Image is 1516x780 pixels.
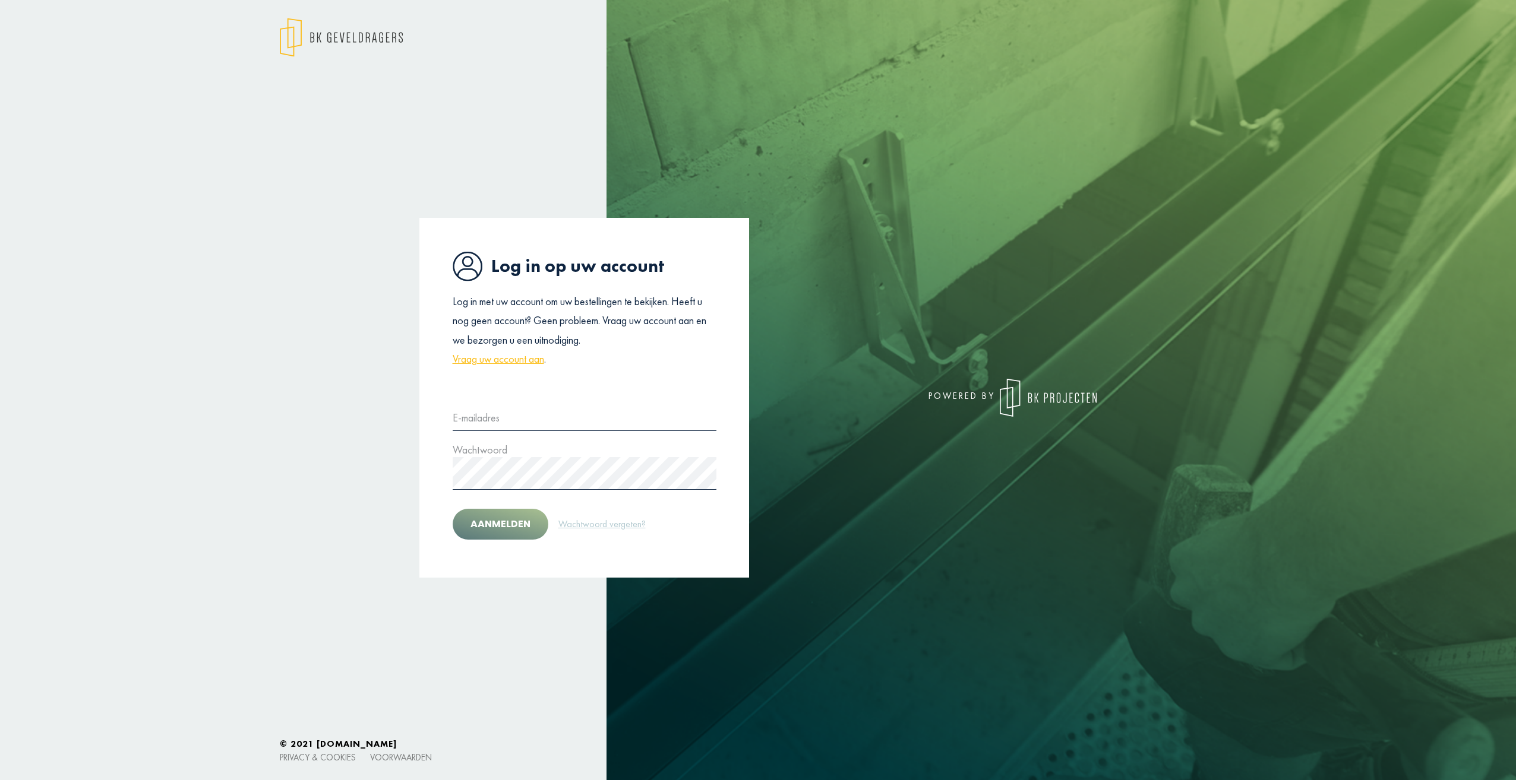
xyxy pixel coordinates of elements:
[453,509,548,540] button: Aanmelden
[280,752,356,763] a: Privacy & cookies
[453,292,716,369] p: Log in met uw account om uw bestellingen te bekijken. Heeft u nog geen account? Geen probleem. Vr...
[453,350,544,369] a: Vraag uw account aan
[1000,379,1097,417] img: logo
[558,516,646,532] a: Wachtwoord vergeten?
[453,440,507,459] label: Wachtwoord
[767,379,1097,417] div: powered by
[453,251,716,281] h1: Log in op uw account
[280,738,1236,749] h6: © 2021 [DOMAIN_NAME]
[370,752,432,763] a: Voorwaarden
[453,251,482,281] img: icon
[280,18,403,57] img: logo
